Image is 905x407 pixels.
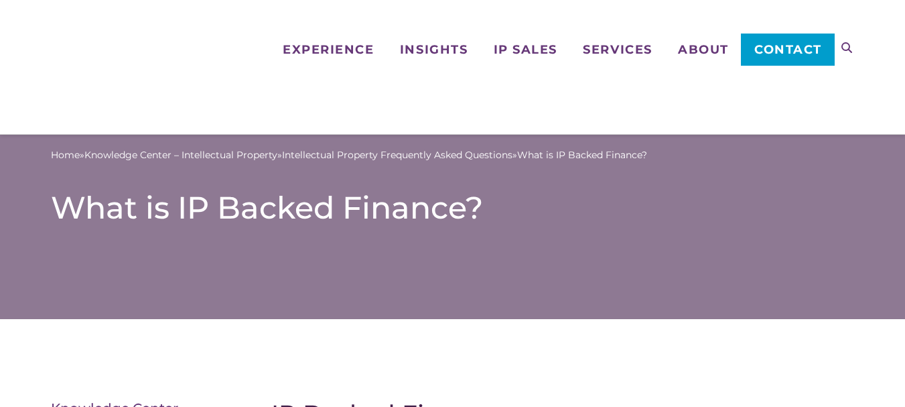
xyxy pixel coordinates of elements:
[678,44,729,56] span: About
[51,189,855,227] h1: What is IP Backed Finance?
[741,34,834,66] a: Contact
[494,44,557,56] span: IP Sales
[282,148,512,162] a: Intellectual Property Frequently Asked Questions
[51,148,647,162] span: » » »
[51,17,141,117] img: Metis Partners
[51,148,80,162] a: Home
[754,44,822,56] span: Contact
[400,44,468,56] span: Insights
[517,148,647,162] span: What is IP Backed Finance?
[583,44,652,56] span: Services
[84,148,277,162] a: Knowledge Center – Intellectual Property
[283,44,374,56] span: Experience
